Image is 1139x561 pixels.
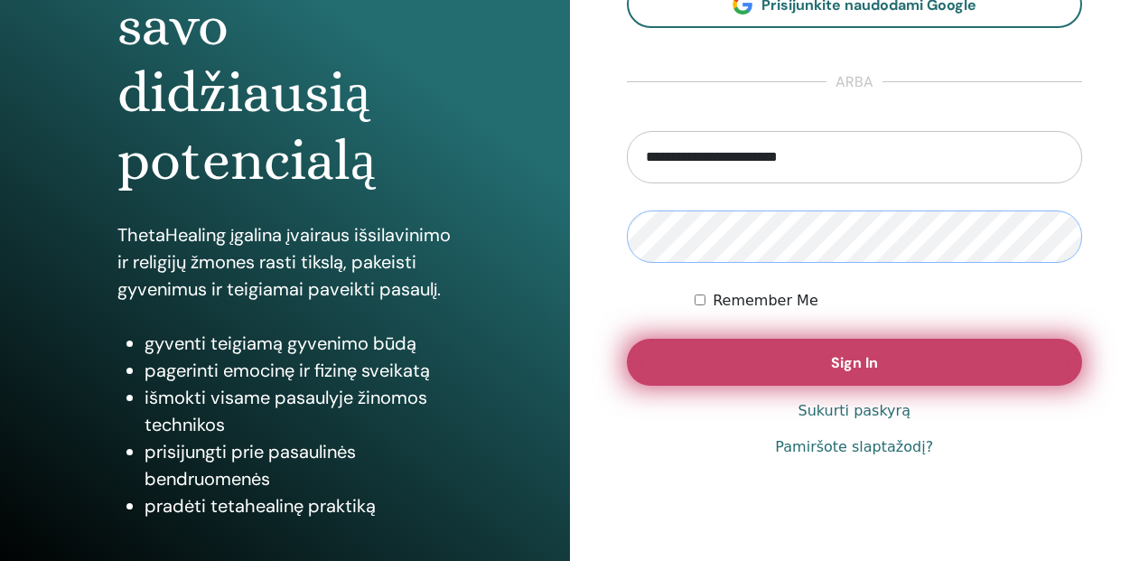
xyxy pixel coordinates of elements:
li: gyventi teigiamą gyvenimo būdą [145,330,452,357]
div: Keep me authenticated indefinitely or until I manually logout [695,290,1082,312]
span: arba [826,71,882,93]
label: Remember Me [713,290,818,312]
p: ThetaHealing įgalina įvairaus išsilavinimo ir religijų žmones rasti tikslą, pakeisti gyvenimus ir... [117,221,452,303]
li: pradėti tetahealinę praktiką [145,492,452,519]
li: pagerinti emocinę ir fizinę sveikatą [145,357,452,384]
li: prisijungti prie pasaulinės bendruomenės [145,438,452,492]
a: Sukurti paskyrą [798,400,910,422]
li: išmokti visame pasaulyje žinomos technikos [145,384,452,438]
span: Sign In [831,353,878,372]
a: Pamiršote slaptažodį? [775,436,933,458]
button: Sign In [627,339,1083,386]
